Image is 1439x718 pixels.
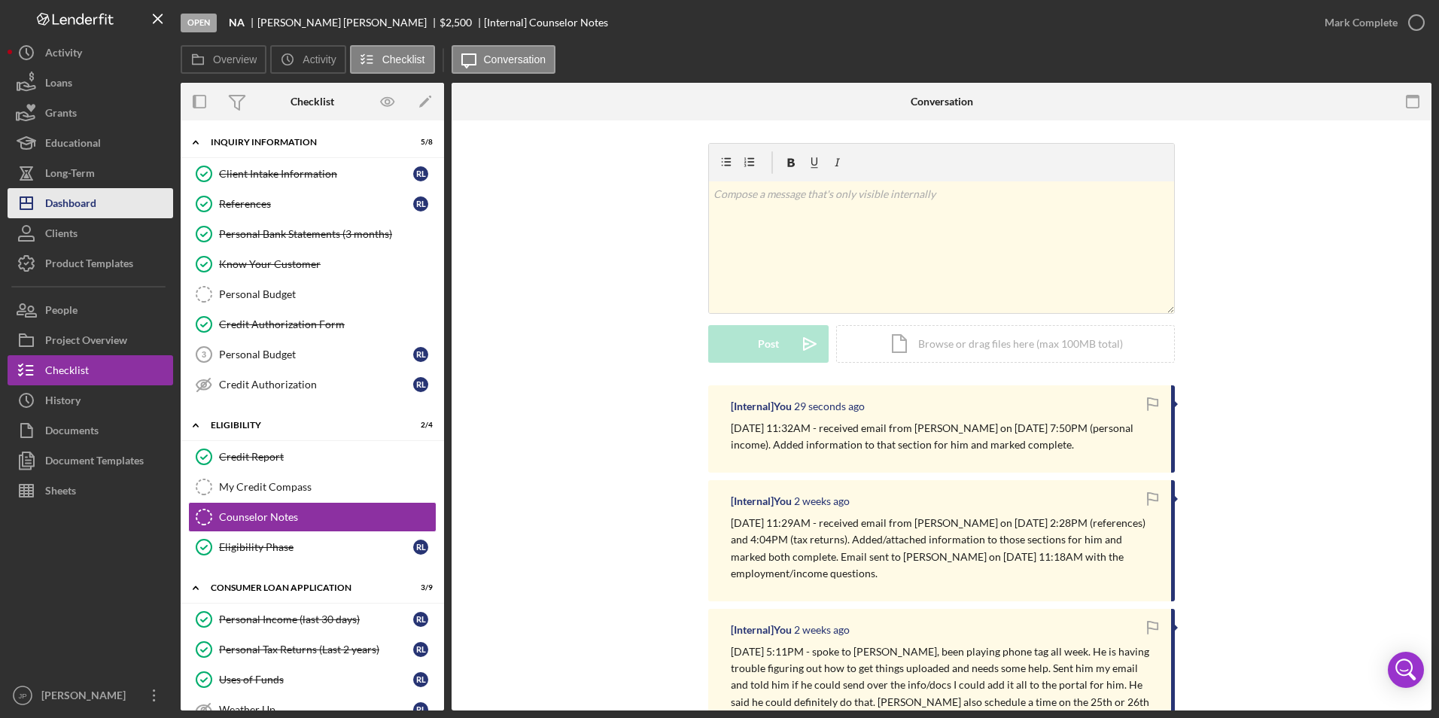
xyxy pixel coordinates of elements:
div: R L [413,347,428,362]
a: Counselor Notes [188,502,437,532]
div: R L [413,540,428,555]
div: Open Intercom Messenger [1388,652,1424,688]
label: Activity [303,53,336,65]
div: Inquiry Information [211,138,395,147]
div: Client Intake Information [219,168,413,180]
div: Personal Bank Statements (3 months) [219,228,436,240]
a: Eligibility PhaseRL [188,532,437,562]
div: Checklist [45,355,89,389]
div: 3 / 9 [406,583,433,592]
div: Project Overview [45,325,127,359]
a: Know Your Customer [188,249,437,279]
div: Credit Authorization Form [219,318,436,330]
button: JP[PERSON_NAME] [8,680,173,710]
a: Personal Budget [188,279,437,309]
button: Grants [8,98,173,128]
button: Activity [270,45,345,74]
div: R L [413,642,428,657]
div: [PERSON_NAME] [38,680,135,714]
button: Sheets [8,476,173,506]
p: [DATE] 11:29AM - received email from [PERSON_NAME] on [DATE] 2:28PM (references) and 4:04PM (tax ... [731,515,1156,583]
label: Checklist [382,53,425,65]
div: Product Templates [45,248,133,282]
p: [DATE] 11:32AM - received email from [PERSON_NAME] on [DATE] 7:50PM (personal income). Added info... [731,420,1156,454]
div: R L [413,672,428,687]
b: NA [229,17,245,29]
button: Clients [8,218,173,248]
div: Checklist [291,96,334,108]
button: Conversation [452,45,556,74]
label: Conversation [484,53,546,65]
div: [Internal] Counselor Notes [484,17,608,29]
div: Uses of Funds [219,674,413,686]
div: R L [413,702,428,717]
div: Mark Complete [1325,8,1398,38]
div: [Internal] You [731,624,792,636]
button: Checklist [8,355,173,385]
div: Clients [45,218,78,252]
a: Personal Bank Statements (3 months) [188,219,437,249]
a: Client Intake InformationRL [188,159,437,189]
div: People [45,295,78,329]
div: History [45,385,81,419]
div: [Internal] You [731,495,792,507]
a: 3Personal BudgetRL [188,339,437,370]
div: Personal Income (last 30 days) [219,613,413,625]
button: History [8,385,173,415]
button: Checklist [350,45,435,74]
div: R L [413,166,428,181]
a: Personal Tax Returns (Last 2 years)RL [188,634,437,665]
div: Documents [45,415,99,449]
div: Open [181,14,217,32]
label: Overview [213,53,257,65]
a: Personal Income (last 30 days)RL [188,604,437,634]
span: $2,500 [440,16,472,29]
div: R L [413,377,428,392]
a: Long-Term [8,158,173,188]
time: 2025-09-15 16:32 [794,495,850,507]
div: 5 / 8 [406,138,433,147]
text: JP [18,692,26,700]
div: Personal Tax Returns (Last 2 years) [219,643,413,656]
div: R L [413,612,428,627]
time: 2025-09-12 22:13 [794,624,850,636]
div: Dashboard [45,188,96,222]
button: Post [708,325,829,363]
button: Mark Complete [1310,8,1431,38]
a: Credit AuthorizationRL [188,370,437,400]
button: Educational [8,128,173,158]
div: R L [413,196,428,211]
a: Uses of FundsRL [188,665,437,695]
div: Consumer Loan Application [211,583,395,592]
a: ReferencesRL [188,189,437,219]
div: Personal Budget [219,348,413,361]
button: People [8,295,173,325]
div: Credit Authorization [219,379,413,391]
div: Long-Term [45,158,95,192]
div: Weather Up [219,704,413,716]
div: 2 / 4 [406,421,433,430]
button: Document Templates [8,446,173,476]
button: Dashboard [8,188,173,218]
a: Credit Report [188,442,437,472]
div: Grants [45,98,77,132]
button: Product Templates [8,248,173,278]
button: Activity [8,38,173,68]
button: Project Overview [8,325,173,355]
div: Counselor Notes [219,511,436,523]
div: Sheets [45,476,76,510]
div: Document Templates [45,446,144,479]
button: Loans [8,68,173,98]
a: Documents [8,415,173,446]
